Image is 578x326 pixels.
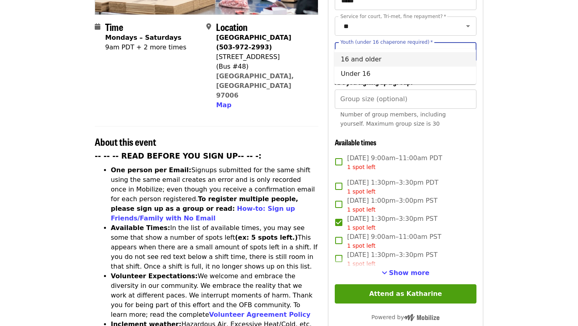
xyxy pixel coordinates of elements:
[95,23,100,31] i: calendar icon
[347,214,438,232] span: [DATE] 1:30pm–3:30pm PST
[452,46,463,57] button: Clear
[462,20,474,32] button: Open
[347,261,376,267] span: 1 spot left
[111,166,191,174] strong: One person per Email:
[334,52,476,67] li: 16 and older
[335,90,476,109] input: [object Object]
[111,195,298,212] strong: To register multiple people, please sign up as a group or read:
[216,100,231,110] button: Map
[209,311,311,318] a: Volunteer Agreement Policy
[206,23,211,31] i: map-marker-alt icon
[382,268,429,278] button: See more timeslots
[347,196,438,214] span: [DATE] 1:00pm–3:00pm PST
[347,206,376,213] span: 1 spot left
[216,62,311,71] div: (Bus #48)
[335,137,377,147] span: Available times
[111,205,295,222] a: How-to: Sign up Friends/Family with No Email
[105,20,123,34] span: Time
[347,178,438,196] span: [DATE] 1:30pm–3:30pm PDT
[347,242,376,249] span: 1 spot left
[95,152,262,160] strong: -- -- -- READ BEFORE YOU SIGN UP-- -- -:
[347,232,442,250] span: [DATE] 9:00am–11:00am PST
[335,284,476,304] button: Attend as Katharine
[404,314,440,321] img: Powered by Mobilize
[216,20,248,34] span: Location
[111,223,318,271] li: In the list of available times, you may see some that show a number of spots left This appears wh...
[95,134,156,149] span: About this event
[347,224,376,231] span: 1 spot left
[462,46,474,57] button: Close
[111,165,318,223] li: Signups submitted for the same shift using the same email creates an error and is only recorded o...
[111,224,170,232] strong: Available Times:
[347,164,376,170] span: 1 spot left
[216,52,311,62] div: [STREET_ADDRESS]
[216,101,231,109] span: Map
[216,72,294,99] a: [GEOGRAPHIC_DATA], [GEOGRAPHIC_DATA] 97006
[340,40,433,45] label: Youth (under 16 chaperone required)
[340,14,446,19] label: Service for court, Tri-met, fine repayment?
[371,314,440,320] span: Powered by
[334,67,476,81] li: Under 16
[216,34,291,51] strong: [GEOGRAPHIC_DATA] (503-972-2993)
[105,43,186,52] div: 9am PDT + 2 more times
[235,234,297,241] strong: (ex: 5 spots left.)
[347,188,376,195] span: 1 spot left
[347,153,442,171] span: [DATE] 9:00am–11:00am PDT
[347,250,438,268] span: [DATE] 1:30pm–3:30pm PST
[111,272,198,280] strong: Volunteer Expectations:
[105,34,181,41] strong: Mondays – Saturdays
[389,269,429,277] span: Show more
[340,111,446,127] span: Number of group members, including yourself. Maximum group size is 30
[111,271,318,320] li: We welcome and embrace the diversity in our community. We embrace the reality that we work at dif...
